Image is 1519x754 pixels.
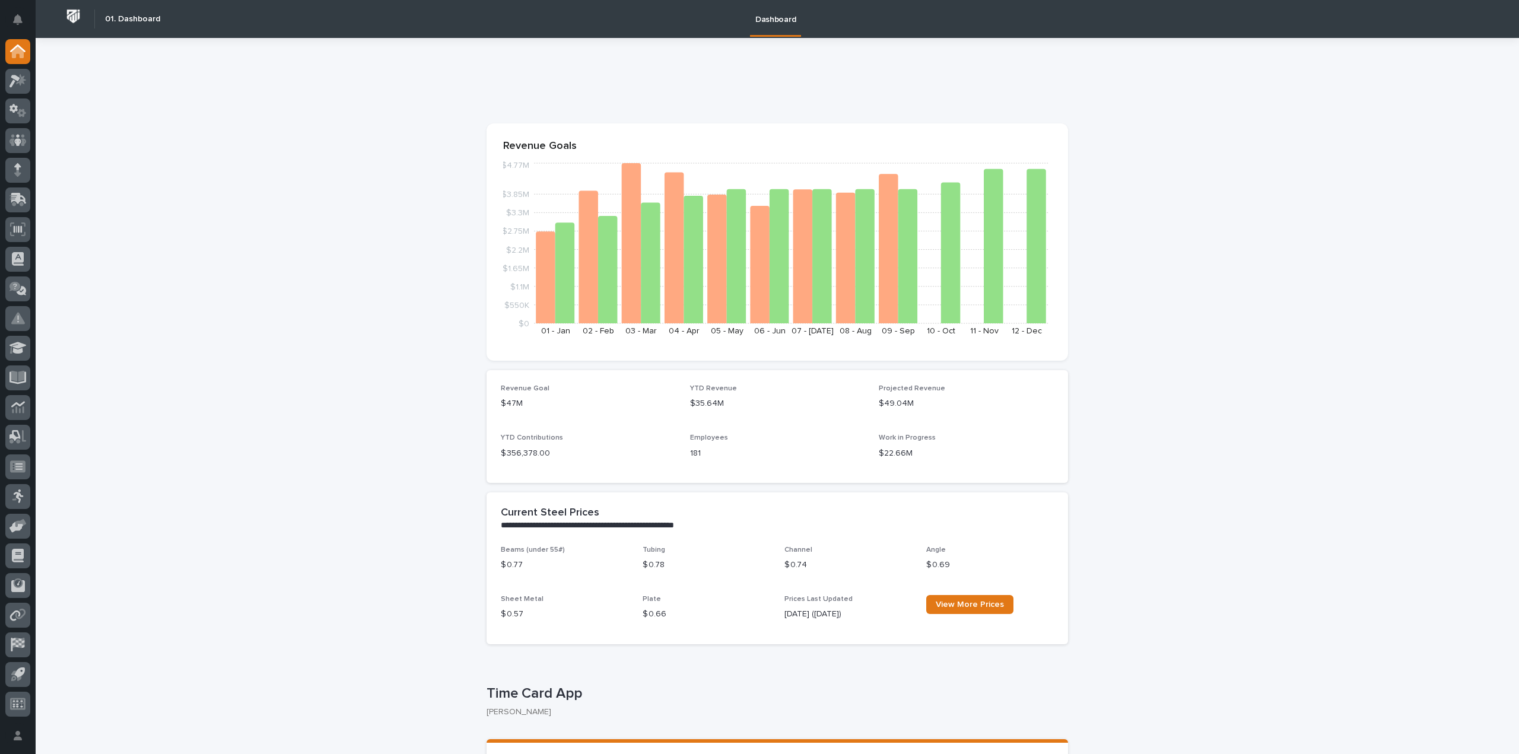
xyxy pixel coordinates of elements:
span: Tubing [643,546,665,553]
text: 12 - Dec [1012,327,1042,335]
span: Sheet Metal [501,596,544,603]
p: [PERSON_NAME] [487,707,1059,717]
p: $ 356,378.00 [501,447,676,460]
text: 09 - Sep [882,327,915,335]
p: $35.64M [690,397,865,410]
tspan: $4.77M [501,161,529,170]
button: Notifications [5,7,30,32]
text: 08 - Aug [840,327,872,335]
span: Projected Revenue [879,385,945,392]
p: $47M [501,397,676,410]
text: 06 - Jun [754,327,786,335]
p: $ 0.66 [643,608,770,621]
tspan: $550K [504,301,529,309]
p: $ 0.57 [501,608,628,621]
p: $ 0.77 [501,559,628,571]
text: 03 - Mar [625,327,657,335]
tspan: $1.65M [503,264,529,272]
tspan: $2.75M [502,227,529,236]
span: Plate [643,596,661,603]
span: Channel [784,546,812,553]
text: 05 - May [711,327,743,335]
span: View More Prices [936,600,1004,609]
p: $ 0.78 [643,559,770,571]
p: 181 [690,447,865,460]
h2: 01. Dashboard [105,14,160,24]
text: 04 - Apr [669,327,700,335]
p: $ 0.69 [926,559,1054,571]
text: 07 - [DATE] [792,327,834,335]
span: Beams (under 55#) [501,546,565,553]
p: $22.66M [879,447,1054,460]
span: Prices Last Updated [784,596,853,603]
text: 02 - Feb [583,327,614,335]
p: $ 0.74 [784,559,912,571]
span: Angle [926,546,946,553]
text: 01 - Jan [541,327,570,335]
div: Notifications [15,14,30,33]
h2: Current Steel Prices [501,507,599,520]
tspan: $3.3M [506,209,529,217]
tspan: $1.1M [510,282,529,291]
p: Time Card App [487,685,1063,702]
p: [DATE] ([DATE]) [784,608,912,621]
span: Work in Progress [879,434,936,441]
text: 10 - Oct [927,327,955,335]
text: 11 - Nov [970,327,999,335]
span: YTD Contributions [501,434,563,441]
img: Workspace Logo [62,5,84,27]
span: Revenue Goal [501,385,549,392]
span: Employees [690,434,728,441]
tspan: $2.2M [506,246,529,254]
tspan: $0 [519,320,529,328]
span: YTD Revenue [690,385,737,392]
p: Revenue Goals [503,140,1051,153]
p: $49.04M [879,397,1054,410]
tspan: $3.85M [501,190,529,199]
a: View More Prices [926,595,1013,614]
